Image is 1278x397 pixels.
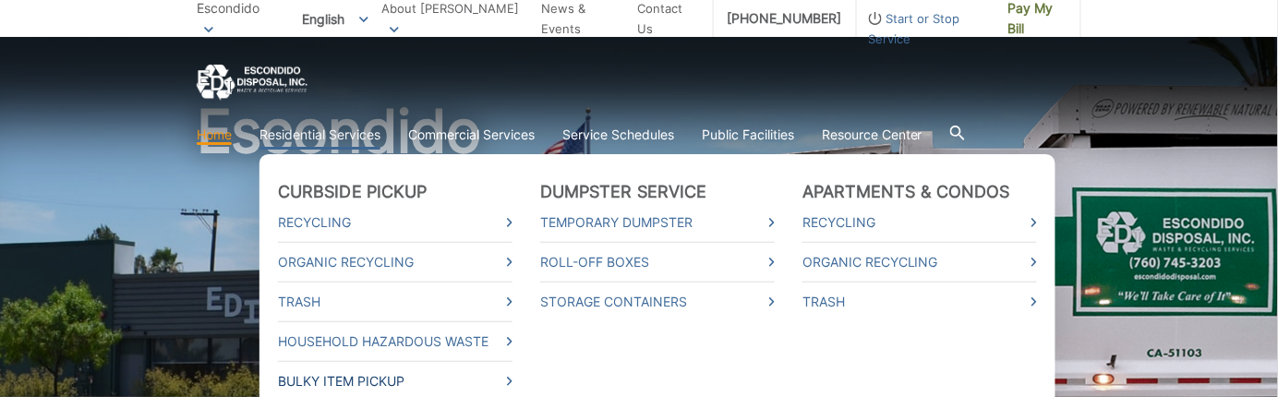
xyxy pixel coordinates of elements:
a: Commercial Services [408,125,535,145]
a: Dumpster Service [540,182,707,202]
a: Apartments & Condos [802,182,1010,202]
a: Temporary Dumpster [540,212,775,233]
a: Trash [802,292,1037,312]
a: Service Schedules [562,125,674,145]
a: Organic Recycling [802,252,1037,272]
a: Home [197,125,232,145]
a: Trash [278,292,512,312]
a: Roll-Off Boxes [540,252,775,272]
a: Recycling [278,212,512,233]
a: Organic Recycling [278,252,512,272]
a: Curbside Pickup [278,182,428,202]
a: Household Hazardous Waste [278,331,512,352]
a: Recycling [802,212,1037,233]
a: Storage Containers [540,292,775,312]
a: Bulky Item Pickup [278,371,512,391]
a: Resource Center [822,125,922,145]
a: Residential Services [259,125,380,145]
a: Public Facilities [702,125,794,145]
a: EDCD logo. Return to the homepage. [197,65,307,101]
span: English [289,4,382,34]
